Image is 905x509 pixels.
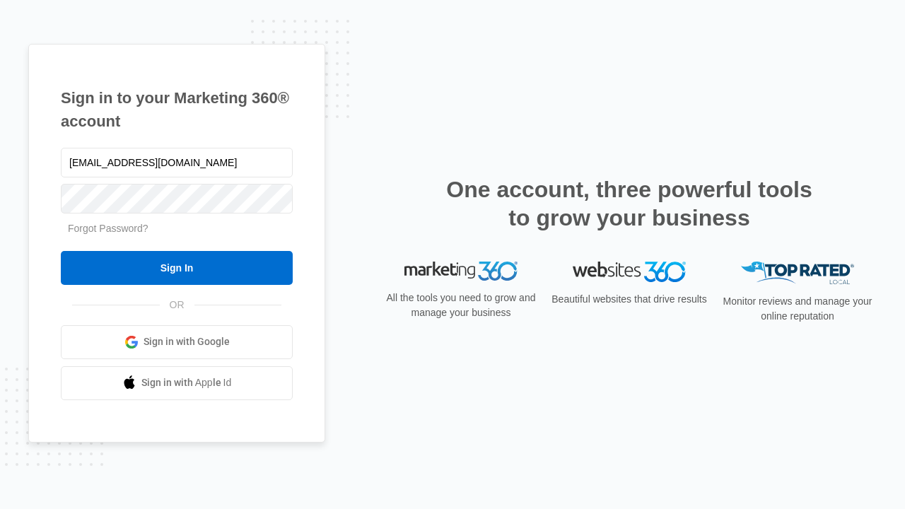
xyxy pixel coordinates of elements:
[61,251,293,285] input: Sign In
[61,148,293,177] input: Email
[442,175,817,232] h2: One account, three powerful tools to grow your business
[741,262,854,285] img: Top Rated Local
[61,366,293,400] a: Sign in with Apple Id
[144,334,230,349] span: Sign in with Google
[160,298,194,312] span: OR
[61,325,293,359] a: Sign in with Google
[550,292,708,307] p: Beautiful websites that drive results
[404,262,518,281] img: Marketing 360
[573,262,686,282] img: Websites 360
[718,294,877,324] p: Monitor reviews and manage your online reputation
[141,375,232,390] span: Sign in with Apple Id
[61,86,293,133] h1: Sign in to your Marketing 360® account
[68,223,148,234] a: Forgot Password?
[382,291,540,320] p: All the tools you need to grow and manage your business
